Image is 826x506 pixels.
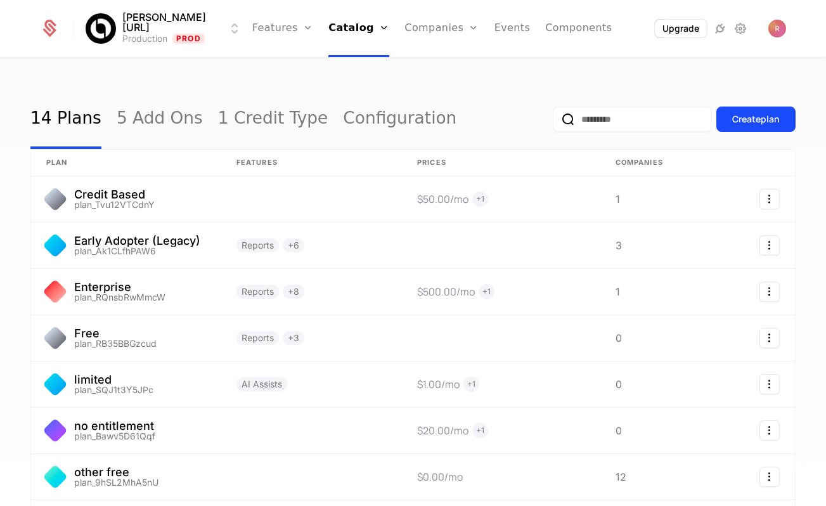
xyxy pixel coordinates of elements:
button: Createplan [716,107,796,132]
button: Select action [759,374,780,394]
button: Select action [759,189,780,209]
span: [PERSON_NAME][URL] [122,12,214,32]
a: 1 Credit Type [218,89,328,149]
button: Upgrade [655,20,707,37]
button: Select action [759,420,780,441]
th: plan [31,150,221,176]
button: Open user button [768,20,786,37]
div: Production [122,32,167,45]
button: Select action [759,282,780,302]
th: Prices [402,150,600,176]
button: Select environment [89,12,242,45]
th: Companies [600,150,702,176]
th: Features [221,150,402,176]
button: Select action [759,235,780,256]
a: 14 Plans [30,89,101,149]
a: Settings [733,21,748,36]
a: Integrations [713,21,728,36]
img: Billy.ai [86,13,116,44]
div: Create plan [732,113,780,126]
a: Configuration [343,89,456,149]
a: 5 Add Ons [117,89,203,149]
button: Select action [759,467,780,487]
span: Prod [172,34,205,44]
button: Select action [759,328,780,348]
img: Ryan [768,20,786,37]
